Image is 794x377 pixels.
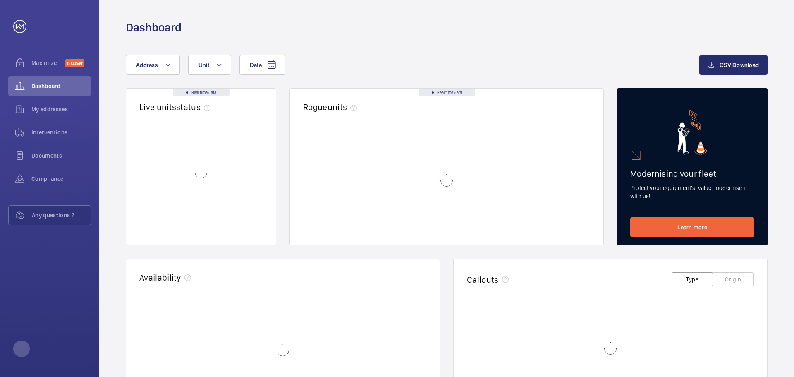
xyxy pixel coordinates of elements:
[139,272,181,283] h2: Availability
[31,82,91,90] span: Dashboard
[720,62,759,68] span: CSV Download
[31,105,91,113] span: My addresses
[419,89,475,96] div: Real time data
[126,55,180,75] button: Address
[630,217,754,237] a: Learn more
[31,128,91,137] span: Interventions
[699,55,768,75] button: CSV Download
[31,59,65,67] span: Maximize
[467,274,499,285] h2: Callouts
[672,272,713,286] button: Type
[630,184,754,200] p: Protect your equipment's value, modernise it with us!
[139,102,214,112] h2: Live units
[250,62,262,68] span: Date
[136,62,158,68] span: Address
[677,110,708,155] img: marketing-card.svg
[32,211,91,219] span: Any questions ?
[303,102,360,112] h2: Rogue
[126,20,182,35] h1: Dashboard
[31,175,91,183] span: Compliance
[198,62,209,68] span: Unit
[630,168,754,179] h2: Modernising your fleet
[176,102,214,112] span: status
[713,272,754,286] button: Origin
[239,55,285,75] button: Date
[31,151,91,160] span: Documents
[328,102,361,112] span: units
[65,59,84,67] span: Discover
[188,55,231,75] button: Unit
[173,89,230,96] div: Real time data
